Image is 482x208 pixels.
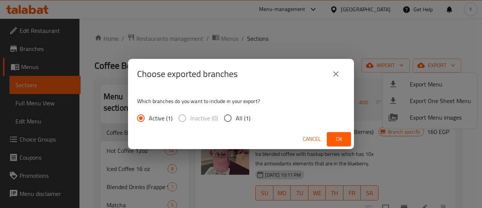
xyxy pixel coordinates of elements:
[137,97,345,105] p: Which branches do you want to include in your export?
[327,132,351,146] button: Ok
[333,134,345,144] span: Ok
[149,114,172,123] span: Active (1)
[190,114,218,123] span: Inactive (0)
[236,114,250,123] span: All (1)
[137,68,238,80] h2: Choose exported branches
[327,65,345,83] button: close
[303,134,321,144] span: Cancel
[300,132,324,146] button: Cancel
